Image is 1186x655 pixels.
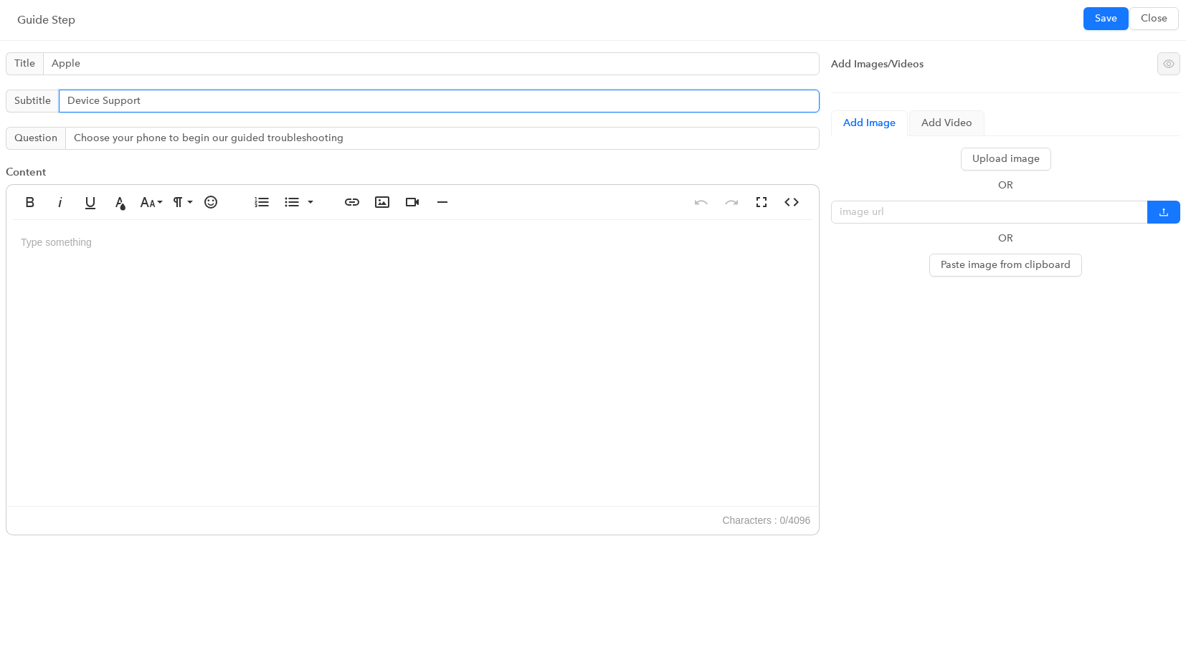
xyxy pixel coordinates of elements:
button: Undo (⌘Z) [688,188,715,216]
div: Add Images/Videos [831,57,924,72]
button: Paragraph Format [167,188,194,216]
button: Redo (⌘⇧Z) [718,188,745,216]
p: OR [831,231,1180,247]
button: Insert Image (⌘P) [369,188,396,216]
input: Question here [65,127,820,150]
button: upload [1147,201,1180,224]
button: Bold (⌘B) [16,188,44,216]
div: Add Image [843,115,896,131]
span: Characters : 0/4096 [715,507,817,535]
button: Font Size [137,188,164,216]
span: Close [1141,11,1167,27]
button: Underline (⌘U) [77,188,104,216]
span: Paste image from clipboard [941,257,1071,273]
span: Upload image [972,151,1040,167]
strong: Question [14,132,57,144]
button: Save [1083,7,1129,30]
strong: Subtitle [14,95,51,107]
button: Text Color [107,188,134,216]
button: Close [1129,7,1179,30]
button: Insert Horizontal Line [429,188,456,216]
button: Insert Video [399,188,426,216]
button: Unordered List [278,188,305,216]
p: OR [831,178,1180,193]
button: Paste image from clipboard [929,254,1082,277]
button: Upload image [961,148,1051,171]
p: Content [6,164,820,181]
span: upload [1159,207,1169,217]
input: image url [831,201,1148,224]
strong: Title [14,57,35,70]
button: Emoticons [197,188,224,216]
button: Fullscreen [748,188,775,216]
div: Add Video [921,115,972,131]
span: Save [1095,11,1117,27]
button: Insert Link (⌘K) [338,188,366,216]
button: Code View [778,188,805,216]
button: Ordered List [248,188,275,216]
input: Title here [43,52,820,75]
button: Unordered List [303,188,315,216]
input: Subtitle here [59,90,820,113]
span: Guide Step [17,13,75,27]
